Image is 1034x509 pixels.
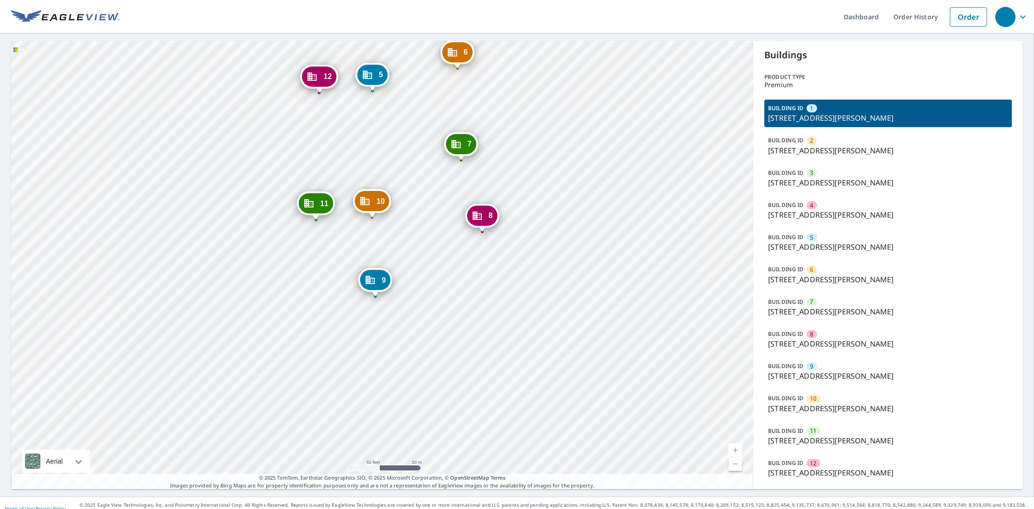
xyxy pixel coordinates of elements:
p: [STREET_ADDRESS][PERSON_NAME] [768,467,1008,478]
a: Terms [491,474,506,481]
span: 11 [810,426,817,435]
p: BUILDING ID [768,136,803,144]
span: 2 [810,136,814,145]
div: Aerial [22,450,90,473]
span: 8 [489,212,493,219]
span: 5 [810,233,814,242]
span: 11 [320,200,328,207]
p: [STREET_ADDRESS][PERSON_NAME] [768,209,1008,220]
p: BUILDING ID [768,330,803,338]
p: BUILDING ID [768,362,803,370]
p: BUILDING ID [768,169,803,177]
a: Current Level 19, Zoom In [729,443,742,457]
p: Product type [764,73,1012,81]
span: 4 [810,201,814,210]
p: [STREET_ADDRESS][PERSON_NAME] [768,241,1008,252]
span: 9 [382,277,386,284]
span: 5 [379,71,383,78]
p: Images provided by Bing Maps are for property identification purposes only and are not a represen... [11,474,753,489]
div: Dropped pin, building 9, Commercial property, 7123 S Harrison Hills Dr La Vista, NE 68128 [358,268,392,296]
span: 12 [810,459,817,468]
span: © 2025 TomTom, Earthstar Geographics SIO, © 2025 Microsoft Corporation, © [259,474,506,482]
p: BUILDING ID [768,427,803,435]
p: BUILDING ID [768,394,803,402]
a: Current Level 19, Zoom Out [729,457,742,471]
p: Buildings [764,48,1012,62]
p: [STREET_ADDRESS][PERSON_NAME] [768,177,1008,188]
span: 8 [810,330,814,339]
span: 6 [463,49,468,56]
img: EV Logo [11,10,119,24]
p: [STREET_ADDRESS][PERSON_NAME] [768,338,1008,349]
span: 10 [377,198,385,205]
p: [STREET_ADDRESS][PERSON_NAME] [768,403,1008,414]
span: 7 [468,140,472,147]
span: 6 [810,265,814,274]
p: BUILDING ID [768,104,803,112]
p: [STREET_ADDRESS][PERSON_NAME] [768,145,1008,156]
p: BUILDING ID [768,201,803,209]
div: Dropped pin, building 6, Commercial property, 7045 S Harrison Hills Dr La Vista, NE 68128 [440,40,474,69]
div: Dropped pin, building 11, Commercial property, 7146 S Harrison Hills Dr La Vista, NE 68128 [297,191,335,220]
a: Order [950,7,987,27]
div: Dropped pin, building 10, Commercial property, 7123 S Harrison Hills Dr La Vista, NE 68128 [353,189,391,218]
span: 12 [324,73,332,80]
span: 7 [810,297,814,306]
span: 9 [810,362,814,371]
span: 10 [810,394,817,403]
p: BUILDING ID [768,265,803,273]
p: [STREET_ADDRESS][PERSON_NAME] [768,274,1008,285]
div: Dropped pin, building 5, Commercial property, 7045 S Harrison Hills Dr La Vista, NE 68128 [356,63,390,91]
p: Premium [764,81,1012,89]
p: BUILDING ID [768,459,803,467]
div: Dropped pin, building 8, Commercial property, 11541 Gertrude Plz La Vista, NE 68128 [465,204,499,232]
span: 1 [810,104,814,113]
div: Dropped pin, building 12, Commercial property, 7078 S Harrison Hills Dr La Vista, NE 68128 [300,65,339,93]
p: BUILDING ID [768,298,803,306]
div: Dropped pin, building 7, Commercial property, 11522 Gertrude Plz La Vista, NE 68128 [444,132,478,161]
span: 3 [810,168,814,177]
p: [STREET_ADDRESS][PERSON_NAME] [768,306,1008,317]
div: Aerial [43,450,66,473]
p: [STREET_ADDRESS][PERSON_NAME] [768,435,1008,446]
p: [STREET_ADDRESS][PERSON_NAME] [768,112,1008,123]
a: OpenStreetMap [450,474,489,481]
p: [STREET_ADDRESS][PERSON_NAME] [768,370,1008,381]
p: BUILDING ID [768,233,803,241]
